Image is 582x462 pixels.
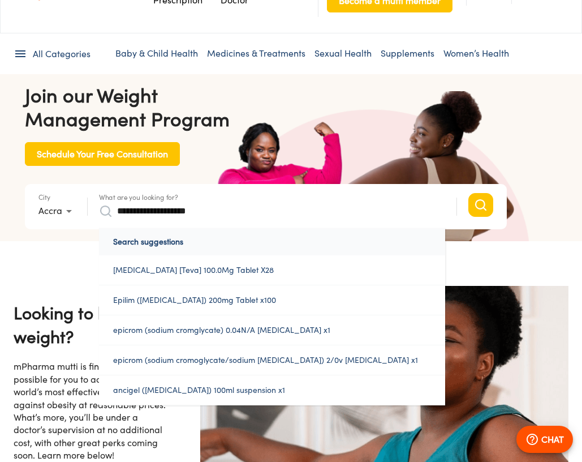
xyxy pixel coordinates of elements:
[14,301,169,349] h4: Looking to lose weight?
[25,148,180,157] a: Schedule Your Free Consultation
[25,83,507,131] h4: Join our Weight Management Program
[38,202,76,220] div: Accra
[99,194,178,200] label: What are you looking for?
[468,193,493,217] button: Search
[33,48,90,61] span: All Categories
[115,48,198,59] a: Baby & Child Health
[99,228,445,255] p: Search suggestions
[99,345,445,375] a: epicrom (sodium cromoglycate/sodium [MEDICAL_DATA]) 2/0v [MEDICAL_DATA] x1
[99,375,445,405] a: ancigel ([MEDICAL_DATA]) 100ml suspension x1
[516,426,573,453] button: CHAT
[99,255,445,285] a: [MEDICAL_DATA] [Teva] 100.0Mg Tablet X28
[314,48,372,59] a: Sexual Health
[207,48,305,59] a: Medicines & Treatments
[14,360,169,461] div: mPharma mutti is finally making it possible for you to access some of the world’s most effective ...
[25,142,180,166] button: Schedule Your Free Consultation
[99,285,445,315] a: Epilim ([MEDICAL_DATA]) 200mg Tablet x100
[381,48,434,59] a: Supplements
[541,433,564,446] p: CHAT
[443,48,509,59] a: Women’s Health
[38,194,50,200] label: City
[37,146,168,162] span: Schedule Your Free Consultation
[99,315,445,345] a: epicrom (sodium cromglycate) 0.04N/A [MEDICAL_DATA] x1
